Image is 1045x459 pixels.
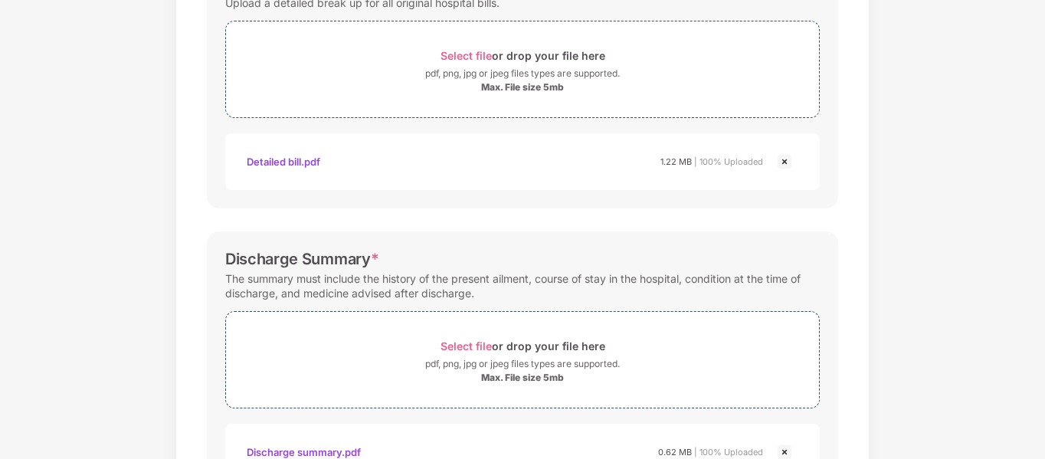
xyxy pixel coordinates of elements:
[247,149,320,175] div: Detailed bill.pdf
[481,81,564,93] div: Max. File size 5mb
[694,156,763,167] span: | 100% Uploaded
[441,336,605,356] div: or drop your file here
[425,66,620,81] div: pdf, png, jpg or jpeg files types are supported.
[694,447,763,457] span: | 100% Uploaded
[660,156,692,167] span: 1.22 MB
[658,447,692,457] span: 0.62 MB
[441,339,492,352] span: Select file
[225,268,820,303] div: The summary must include the history of the present ailment, course of stay in the hospital, cond...
[481,372,564,384] div: Max. File size 5mb
[441,45,605,66] div: or drop your file here
[775,152,794,171] img: svg+xml;base64,PHN2ZyBpZD0iQ3Jvc3MtMjR4MjQiIHhtbG5zPSJodHRwOi8vd3d3LnczLm9yZy8yMDAwL3N2ZyIgd2lkdG...
[425,356,620,372] div: pdf, png, jpg or jpeg files types are supported.
[226,33,819,106] span: Select fileor drop your file herepdf, png, jpg or jpeg files types are supported.Max. File size 5mb
[226,323,819,396] span: Select fileor drop your file herepdf, png, jpg or jpeg files types are supported.Max. File size 5mb
[441,49,492,62] span: Select file
[225,250,378,268] div: Discharge Summary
